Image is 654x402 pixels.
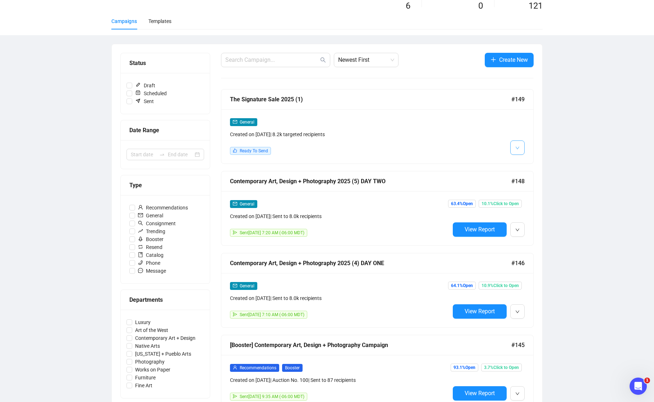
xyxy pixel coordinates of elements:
span: 93.1% Open [451,364,478,371]
span: rocket [138,236,143,241]
span: Ready To Send [240,148,268,153]
span: mail [138,213,143,218]
div: Status [129,59,201,68]
span: down [515,392,520,396]
span: #149 [511,95,525,104]
span: Booster [282,364,303,372]
span: Contemporary Art + Design [132,334,198,342]
div: Type [129,181,201,190]
span: 1 [644,378,650,383]
span: 10.9% Click to Open [479,282,522,290]
div: The Signature Sale 2025 (1) [230,95,511,104]
div: Date Range [129,126,201,135]
span: mail [233,120,237,124]
span: like [233,148,237,153]
span: 3.7% Click to Open [481,364,522,371]
span: to [159,152,165,157]
span: Trending [135,227,168,235]
span: View Report [465,308,495,315]
span: Recommendations [240,365,276,370]
span: Message [135,267,169,275]
span: General [240,283,254,288]
span: retweet [138,244,143,249]
span: Newest First [338,53,394,67]
span: Fine Art [132,382,155,389]
span: Draft [132,82,158,89]
span: 10.1% Click to Open [479,200,522,208]
div: Templates [148,17,171,25]
input: Start date [131,151,156,158]
span: 0 [478,1,483,11]
span: Booster [135,235,166,243]
span: Sent [DATE] 7:20 AM (-06:00 MDT) [240,230,304,235]
button: View Report [453,304,507,319]
div: Contemporary Art, Design + Photography 2025 (5) DAY TWO [230,177,511,186]
div: Created on [DATE] | Auction No. 100 | Sent to 87 recipients [230,376,450,384]
input: Search Campaign... [225,56,319,64]
span: search [320,57,326,63]
span: #145 [511,341,525,350]
span: #148 [511,177,525,186]
span: down [515,310,520,314]
span: mail [233,283,237,288]
a: Contemporary Art, Design + Photography 2025 (5) DAY TWO#148mailGeneralCreated on [DATE]| Sent to ... [221,171,534,246]
div: Created on [DATE] | Sent to 8.0k recipients [230,212,450,220]
span: book [138,252,143,257]
span: Sent [DATE] 9:35 AM (-06:00 MDT) [240,394,304,399]
button: View Report [453,222,507,237]
span: #146 [511,259,525,268]
span: send [233,230,237,235]
div: Departments [129,295,201,304]
span: plus [490,57,496,63]
span: General [240,202,254,207]
span: mail [233,202,237,206]
span: message [138,268,143,273]
div: Created on [DATE] | 8.2k targeted recipients [230,130,450,138]
span: swap-right [159,152,165,157]
span: Create New [499,55,528,64]
span: 64.1% Open [448,282,476,290]
a: The Signature Sale 2025 (1)#149mailGeneralCreated on [DATE]| 8.2k targeted recipientslikeReady To... [221,89,534,164]
span: General [135,212,166,220]
span: View Report [465,390,495,397]
span: user [233,365,237,370]
span: send [233,312,237,316]
span: Photography [132,358,167,366]
button: View Report [453,386,507,401]
span: Recommendations [135,204,191,212]
span: 6 [406,1,410,11]
span: send [233,394,237,398]
input: End date [168,151,193,158]
span: Scheduled [132,89,170,97]
span: [US_STATE] + Pueblo Arts [132,350,194,358]
span: Resend [135,243,165,251]
span: search [138,221,143,226]
span: down [515,146,520,150]
span: Sent [DATE] 7:10 AM (-06:00 MDT) [240,312,304,317]
span: View Report [465,226,495,233]
span: down [515,228,520,232]
span: 121 [529,1,543,11]
span: Consignment [135,220,179,227]
span: Luxury [132,318,153,326]
span: 63.4% Open [448,200,476,208]
span: Art of the West [132,326,171,334]
span: Furniture [132,374,158,382]
span: rise [138,228,143,234]
span: user [138,205,143,210]
span: Catalog [135,251,166,259]
span: phone [138,260,143,265]
div: Contemporary Art, Design + Photography 2025 (4) DAY ONE [230,259,511,268]
button: Create New [485,53,534,67]
div: Campaigns [111,17,137,25]
div: Created on [DATE] | Sent to 8.0k recipients [230,294,450,302]
iframe: Intercom live chat [630,378,647,395]
span: Native Arts [132,342,163,350]
div: [Booster] Contemporary Art, Design + Photography Campaign [230,341,511,350]
span: General [240,120,254,125]
span: Works on Paper [132,366,173,374]
span: Phone [135,259,163,267]
a: Contemporary Art, Design + Photography 2025 (4) DAY ONE#146mailGeneralCreated on [DATE]| Sent to ... [221,253,534,328]
span: Sent [132,97,157,105]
